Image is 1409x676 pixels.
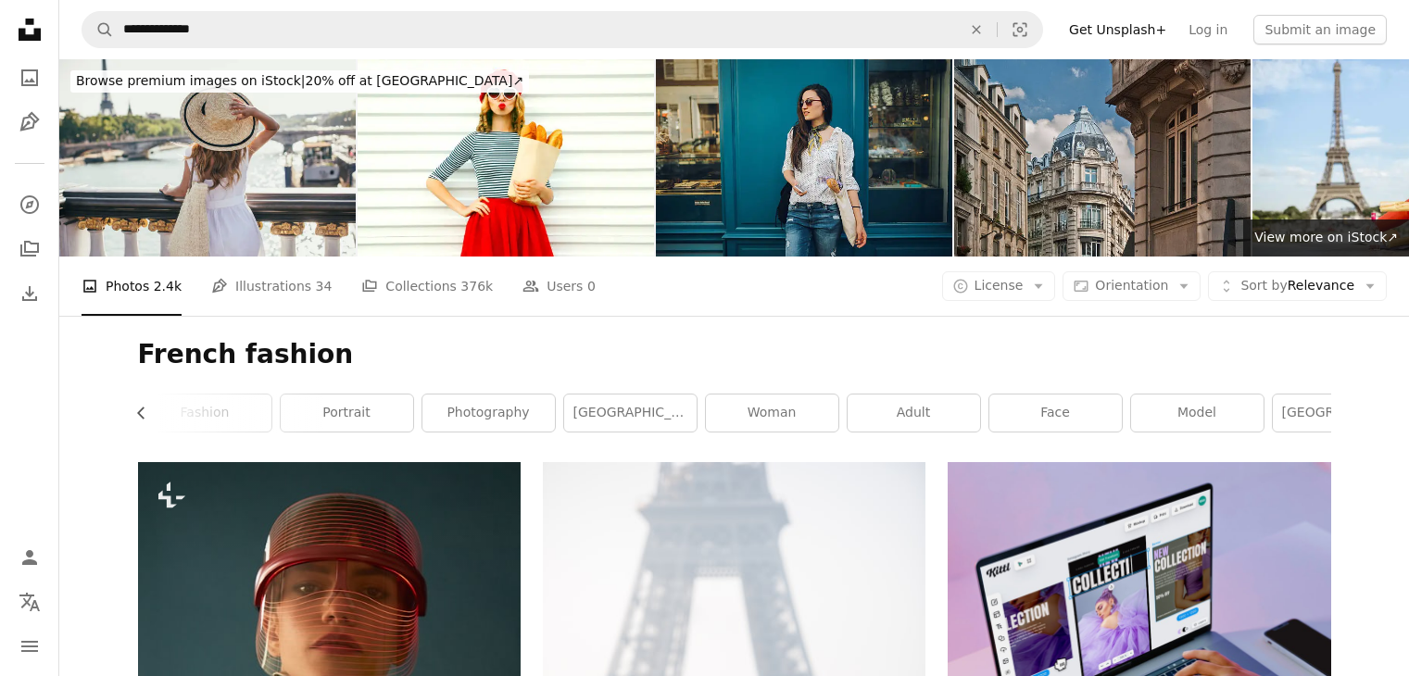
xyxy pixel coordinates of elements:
[11,628,48,665] button: Menu
[656,59,952,257] img: Young Parisian woman buying in a bakery
[975,278,1024,293] span: License
[138,338,1331,371] h1: French fashion
[1254,230,1398,244] span: View more on iStock ↗
[1177,15,1239,44] a: Log in
[139,394,271,432] a: fashion
[361,257,493,316] a: Collections 376k
[1253,15,1387,44] button: Submit an image
[59,59,540,104] a: Browse premium images on iStock|20% off at [GEOGRAPHIC_DATA]↗
[1273,394,1405,432] a: [GEOGRAPHIC_DATA]
[1243,219,1409,257] a: View more on iStock↗
[460,276,493,296] span: 376k
[989,394,1122,432] a: face
[11,186,48,223] a: Explore
[587,276,596,296] span: 0
[1240,277,1354,295] span: Relevance
[76,73,305,88] span: Browse premium images on iStock |
[956,12,997,47] button: Clear
[76,73,523,88] span: 20% off at [GEOGRAPHIC_DATA] ↗
[281,394,413,432] a: portrait
[1240,278,1287,293] span: Sort by
[11,231,48,268] a: Collections
[1095,278,1168,293] span: Orientation
[11,104,48,141] a: Illustrations
[522,257,596,316] a: Users 0
[1058,15,1177,44] a: Get Unsplash+
[11,583,48,620] button: Language
[1208,271,1387,301] button: Sort byRelevance
[82,12,114,47] button: Search Unsplash
[564,394,697,432] a: [GEOGRAPHIC_DATA]
[11,275,48,312] a: Download History
[706,394,838,432] a: woman
[848,394,980,432] a: adult
[11,59,48,96] a: Photos
[1063,271,1201,301] button: Orientation
[11,539,48,576] a: Log in / Sign up
[211,257,332,316] a: Illustrations 34
[422,394,555,432] a: photography
[59,59,356,257] img: Young woman in Paris
[358,59,654,257] img: Portrait beautiful young woman blowing lips making air kiss wearing red beret holding in hands pa...
[316,276,333,296] span: 34
[954,59,1251,257] img: Parisian architecture
[1131,394,1264,432] a: model
[998,12,1042,47] button: Visual search
[82,11,1043,48] form: Find visuals sitewide
[942,271,1056,301] button: License
[138,394,158,432] button: scroll list to the left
